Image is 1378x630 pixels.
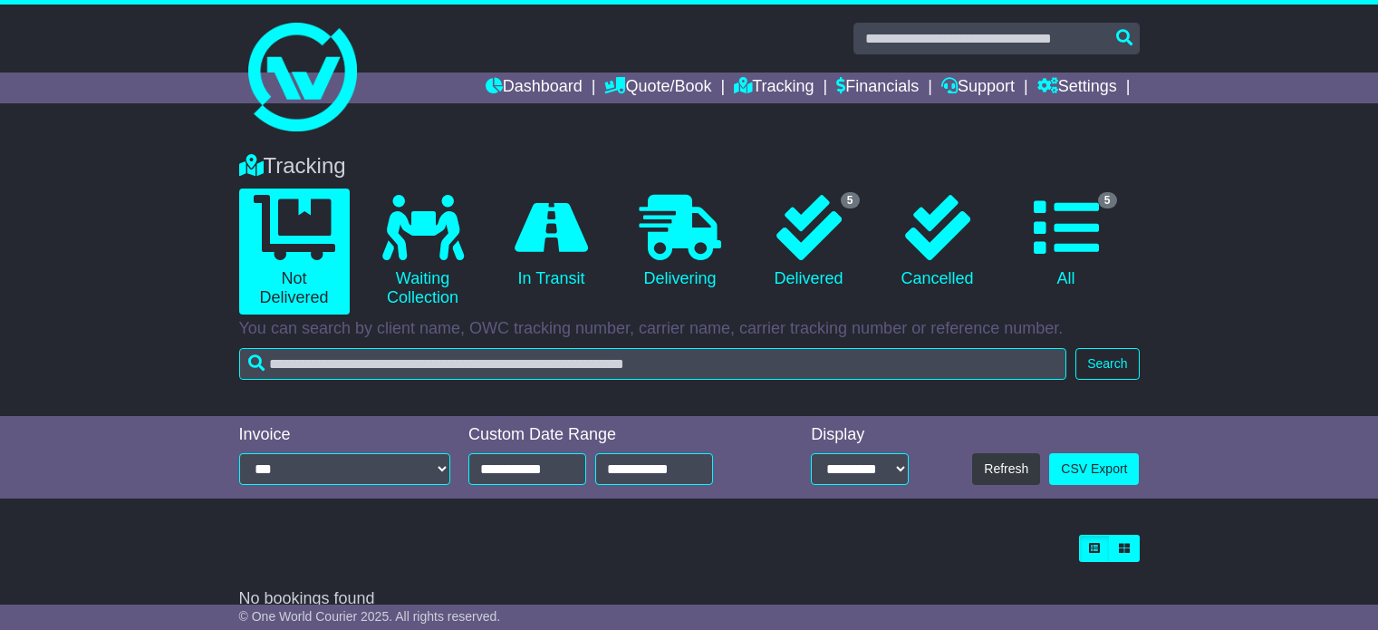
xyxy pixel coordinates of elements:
[841,192,860,208] span: 5
[1075,348,1139,380] button: Search
[941,73,1015,103] a: Support
[754,189,864,296] a: 5 Delivered
[239,425,451,445] div: Invoice
[1049,453,1139,485] a: CSV Export
[230,153,1149,179] div: Tracking
[468,425,756,445] div: Custom Date Range
[368,189,478,315] a: Waiting Collection
[486,73,583,103] a: Dashboard
[1037,73,1117,103] a: Settings
[1098,192,1117,208] span: 5
[734,73,814,103] a: Tracking
[811,425,909,445] div: Display
[836,73,919,103] a: Financials
[496,189,607,296] a: In Transit
[239,589,1140,609] div: No bookings found
[972,453,1040,485] button: Refresh
[604,73,711,103] a: Quote/Book
[1011,189,1122,296] a: 5 All
[625,189,736,296] a: Delivering
[239,319,1140,339] p: You can search by client name, OWC tracking number, carrier name, carrier tracking number or refe...
[882,189,993,296] a: Cancelled
[239,609,501,624] span: © One World Courier 2025. All rights reserved.
[239,189,350,315] a: Not Delivered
